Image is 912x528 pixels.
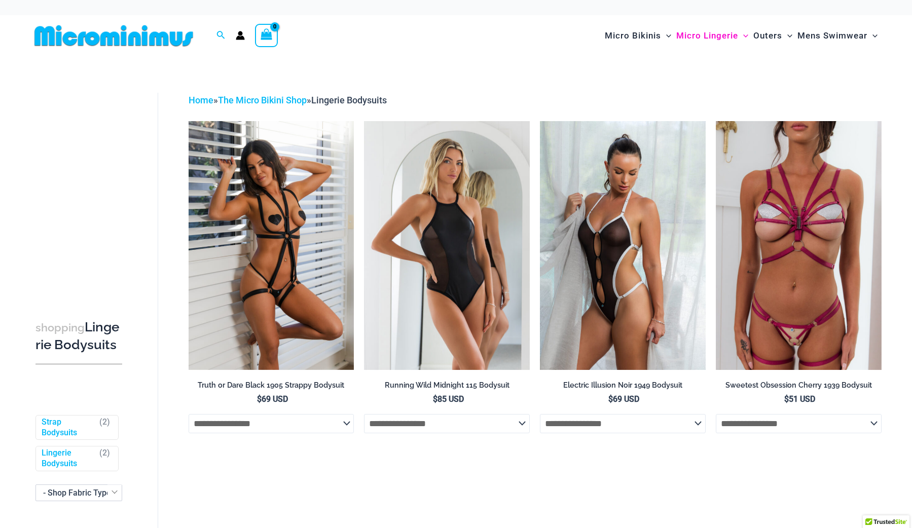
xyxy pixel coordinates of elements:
[42,448,95,469] a: Lingerie Bodysuits
[608,394,613,404] span: $
[716,121,882,369] img: Sweetest Obsession Cherry 1129 Bra 6119 Bottom 1939 Bodysuit 09
[189,381,354,390] h2: Truth or Dare Black 1905 Strappy Bodysuit
[189,381,354,394] a: Truth or Dare Black 1905 Strappy Bodysuit
[364,121,530,369] a: Running Wild Midnight 115 Bodysuit 02Running Wild Midnight 115 Bodysuit 12Running Wild Midnight 1...
[784,394,789,404] span: $
[35,321,85,334] span: shopping
[716,121,882,369] a: Sweetest Obsession Cherry 1129 Bra 6119 Bottom 1939 Bodysuit 09Sweetest Obsession Cherry 1129 Bra...
[364,381,530,394] a: Running Wild Midnight 115 Bodysuit
[661,23,671,49] span: Menu Toggle
[433,394,437,404] span: $
[257,394,288,404] bdi: 69 USD
[102,448,107,458] span: 2
[364,381,530,390] h2: Running Wild Midnight 115 Bodysuit
[311,95,387,105] span: Lingerie Bodysuits
[99,417,110,438] span: ( )
[35,85,127,287] iframe: TrustedSite Certified
[30,24,197,47] img: MM SHOP LOGO FLAT
[257,394,262,404] span: $
[42,417,95,438] a: Strap Bodysuits
[102,417,107,427] span: 2
[35,319,122,354] h3: Lingerie Bodysuits
[784,394,815,404] bdi: 51 USD
[99,448,110,469] span: ( )
[236,31,245,40] a: Account icon link
[797,23,867,49] span: Mens Swimwear
[189,121,354,369] a: Truth or Dare Black 1905 Bodysuit 611 Micro 07Truth or Dare Black 1905 Bodysuit 611 Micro 05Truth...
[605,23,661,49] span: Micro Bikinis
[216,29,226,42] a: Search icon link
[674,20,751,51] a: Micro LingerieMenu ToggleMenu Toggle
[738,23,748,49] span: Menu Toggle
[43,488,111,498] span: - Shop Fabric Type
[602,20,674,51] a: Micro BikinisMenu ToggleMenu Toggle
[255,24,278,47] a: View Shopping Cart, empty
[433,394,464,404] bdi: 85 USD
[189,95,213,105] a: Home
[676,23,738,49] span: Micro Lingerie
[189,121,354,369] img: Truth or Dare Black 1905 Bodysuit 611 Micro 07
[364,121,530,369] img: Running Wild Midnight 115 Bodysuit 02
[540,121,706,369] a: Electric Illusion Noir 1949 Bodysuit 03Electric Illusion Noir 1949 Bodysuit 04Electric Illusion N...
[716,381,882,394] a: Sweetest Obsession Cherry 1939 Bodysuit
[540,381,706,390] h2: Electric Illusion Noir 1949 Bodysuit
[795,20,880,51] a: Mens SwimwearMenu ToggleMenu Toggle
[189,95,387,105] span: » »
[540,381,706,394] a: Electric Illusion Noir 1949 Bodysuit
[218,95,307,105] a: The Micro Bikini Shop
[716,381,882,390] h2: Sweetest Obsession Cherry 1939 Bodysuit
[601,19,882,53] nav: Site Navigation
[751,20,795,51] a: OutersMenu ToggleMenu Toggle
[35,484,122,501] span: - Shop Fabric Type
[753,23,782,49] span: Outers
[540,121,706,369] img: Electric Illusion Noir 1949 Bodysuit 03
[608,394,639,404] bdi: 69 USD
[867,23,878,49] span: Menu Toggle
[36,485,122,501] span: - Shop Fabric Type
[782,23,792,49] span: Menu Toggle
